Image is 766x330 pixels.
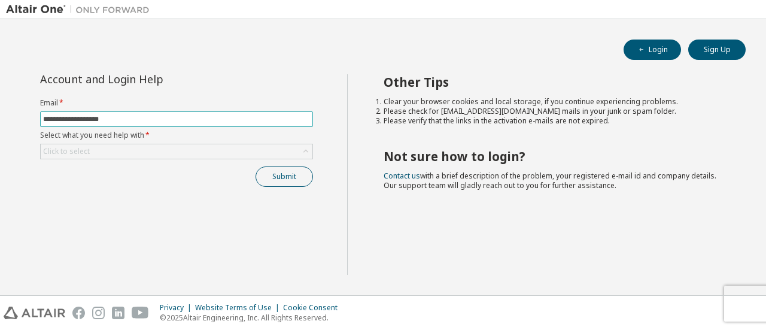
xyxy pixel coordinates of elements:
[132,307,149,319] img: youtube.svg
[72,307,85,319] img: facebook.svg
[384,74,725,90] h2: Other Tips
[256,166,313,187] button: Submit
[6,4,156,16] img: Altair One
[384,107,725,116] li: Please check for [EMAIL_ADDRESS][DOMAIN_NAME] mails in your junk or spam folder.
[384,171,716,190] span: with a brief description of the problem, your registered e-mail id and company details. Our suppo...
[384,171,420,181] a: Contact us
[160,313,345,323] p: © 2025 Altair Engineering, Inc. All Rights Reserved.
[283,303,345,313] div: Cookie Consent
[43,147,90,156] div: Click to select
[384,97,725,107] li: Clear your browser cookies and local storage, if you continue experiencing problems.
[41,144,312,159] div: Click to select
[688,40,746,60] button: Sign Up
[40,74,259,84] div: Account and Login Help
[624,40,681,60] button: Login
[112,307,124,319] img: linkedin.svg
[92,307,105,319] img: instagram.svg
[384,116,725,126] li: Please verify that the links in the activation e-mails are not expired.
[195,303,283,313] div: Website Terms of Use
[160,303,195,313] div: Privacy
[40,131,313,140] label: Select what you need help with
[4,307,65,319] img: altair_logo.svg
[384,149,725,164] h2: Not sure how to login?
[40,98,313,108] label: Email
